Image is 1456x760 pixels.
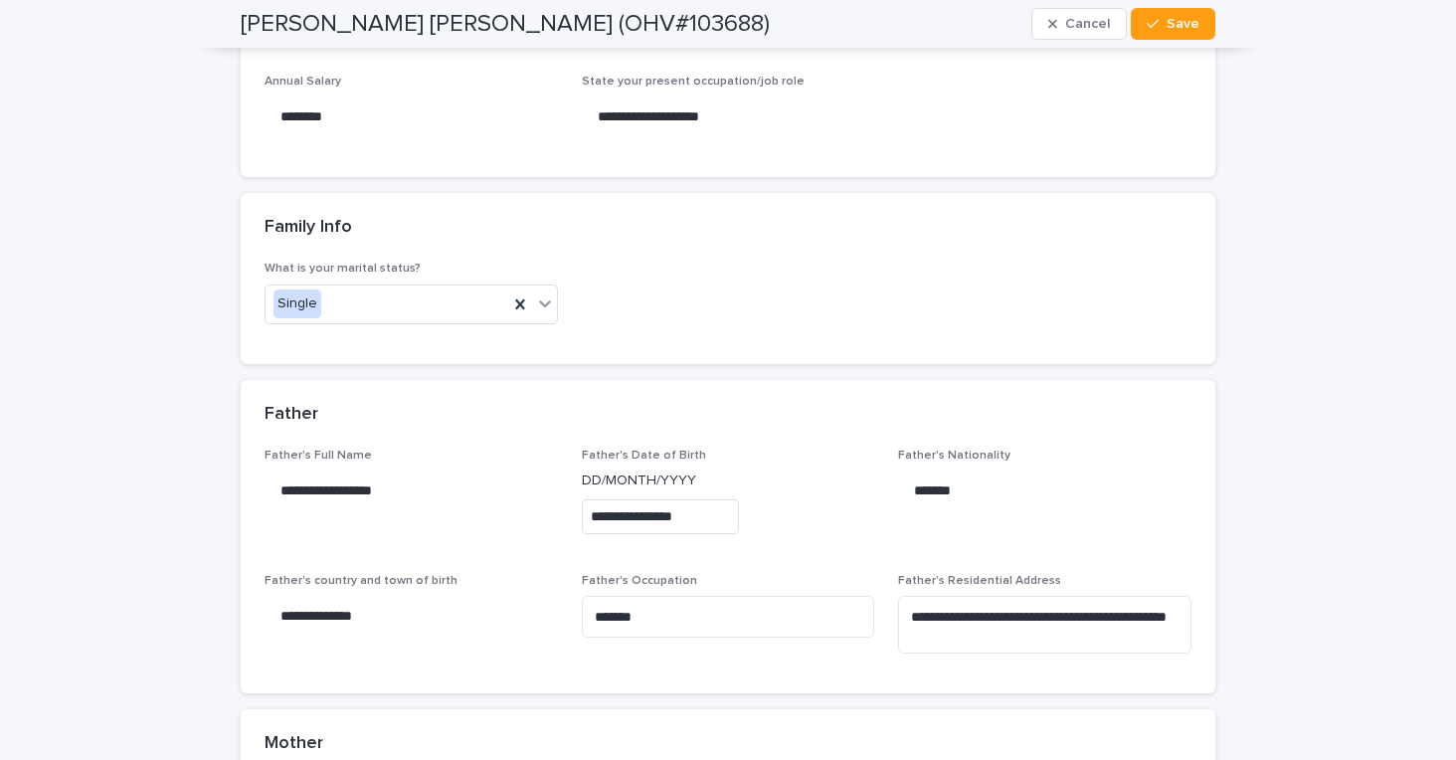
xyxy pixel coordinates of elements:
h2: Family Info [265,217,352,239]
span: Save [1167,17,1199,31]
span: Father's Date of Birth [582,450,706,462]
span: Cancel [1065,17,1110,31]
h2: [PERSON_NAME] [PERSON_NAME] (OHV#103688) [241,10,770,39]
div: Single [273,289,321,318]
span: Father's Occupation [582,575,697,587]
button: Save [1131,8,1215,40]
span: What is your marital status? [265,263,421,275]
button: Cancel [1031,8,1127,40]
span: Annual Salary [265,76,341,88]
span: Father's Nationality [898,450,1010,462]
h2: Mother [265,733,323,755]
span: Father's Full Name [265,450,372,462]
span: State your present occupation/job role [582,76,805,88]
h2: Father [265,404,318,426]
p: DD/MONTH/YYYY [582,471,875,491]
span: Father's country and town of birth [265,575,457,587]
span: Father's Residential Address [898,575,1061,587]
